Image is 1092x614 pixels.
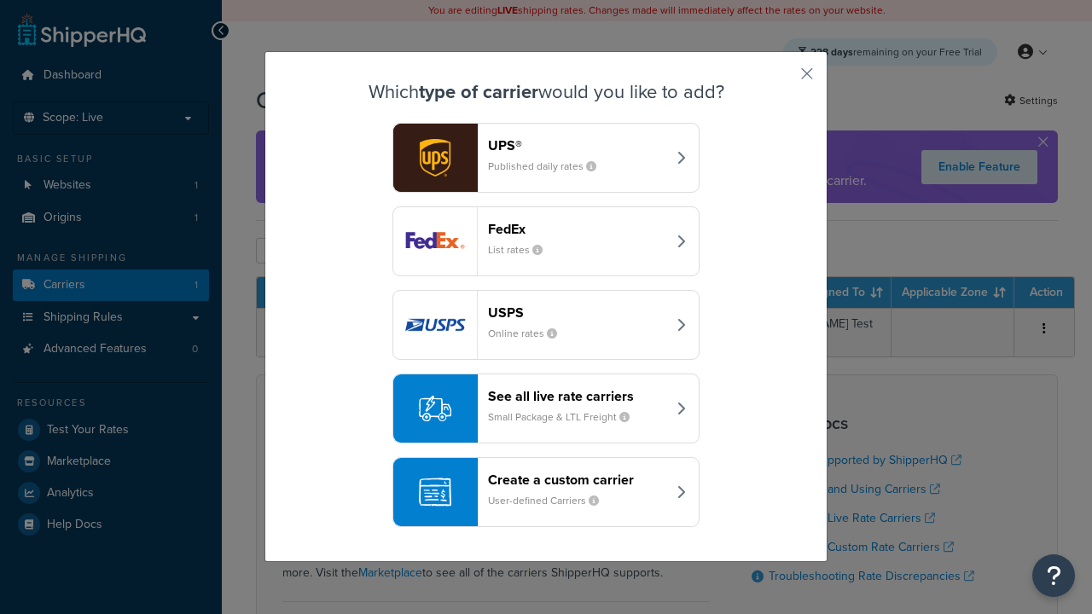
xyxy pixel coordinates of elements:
h3: Which would you like to add? [308,82,784,102]
img: fedEx logo [393,207,477,275]
img: icon-carrier-liverate-becf4550.svg [419,392,451,425]
header: FedEx [488,221,666,237]
img: ups logo [393,124,477,192]
header: Create a custom carrier [488,472,666,488]
small: Online rates [488,326,571,341]
button: See all live rate carriersSmall Package & LTL Freight [392,374,700,443]
header: USPS [488,304,666,321]
small: Published daily rates [488,159,610,174]
small: List rates [488,242,556,258]
small: Small Package & LTL Freight [488,409,643,425]
button: Create a custom carrierUser-defined Carriers [392,457,700,527]
small: User-defined Carriers [488,493,613,508]
button: Open Resource Center [1032,554,1075,597]
strong: type of carrier [419,78,538,106]
img: icon-carrier-custom-c93b8a24.svg [419,476,451,508]
header: See all live rate carriers [488,388,666,404]
header: UPS® [488,137,666,153]
button: ups logoUPS®Published daily rates [392,123,700,193]
button: usps logoUSPSOnline rates [392,290,700,360]
img: usps logo [393,291,477,359]
button: fedEx logoFedExList rates [392,206,700,276]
